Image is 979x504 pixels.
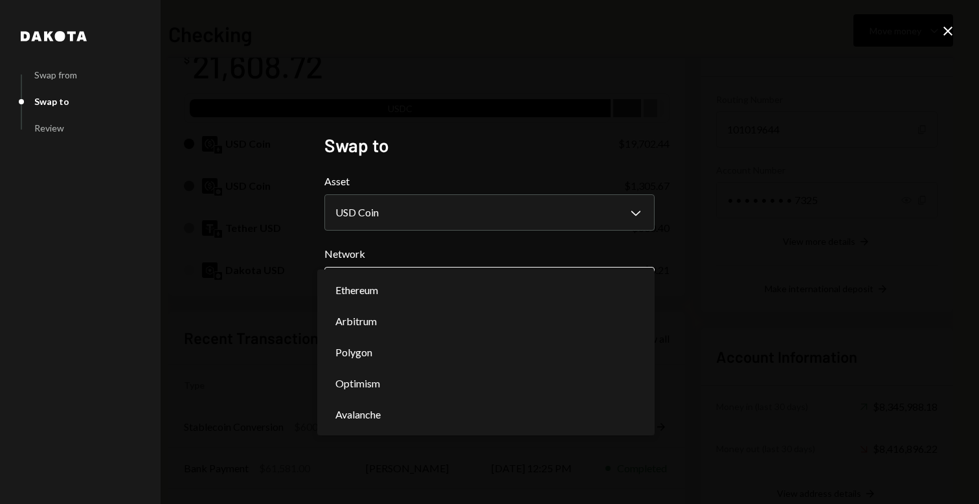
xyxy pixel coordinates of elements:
[335,376,380,391] span: Optimism
[335,314,377,329] span: Arbitrum
[335,407,381,422] span: Avalanche
[34,69,77,80] div: Swap from
[34,122,64,133] div: Review
[34,96,69,107] div: Swap to
[335,345,372,360] span: Polygon
[335,282,378,298] span: Ethereum
[324,246,655,262] label: Network
[324,194,655,231] button: Asset
[324,267,655,303] button: Network
[324,133,655,158] h2: Swap to
[324,174,655,189] label: Asset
